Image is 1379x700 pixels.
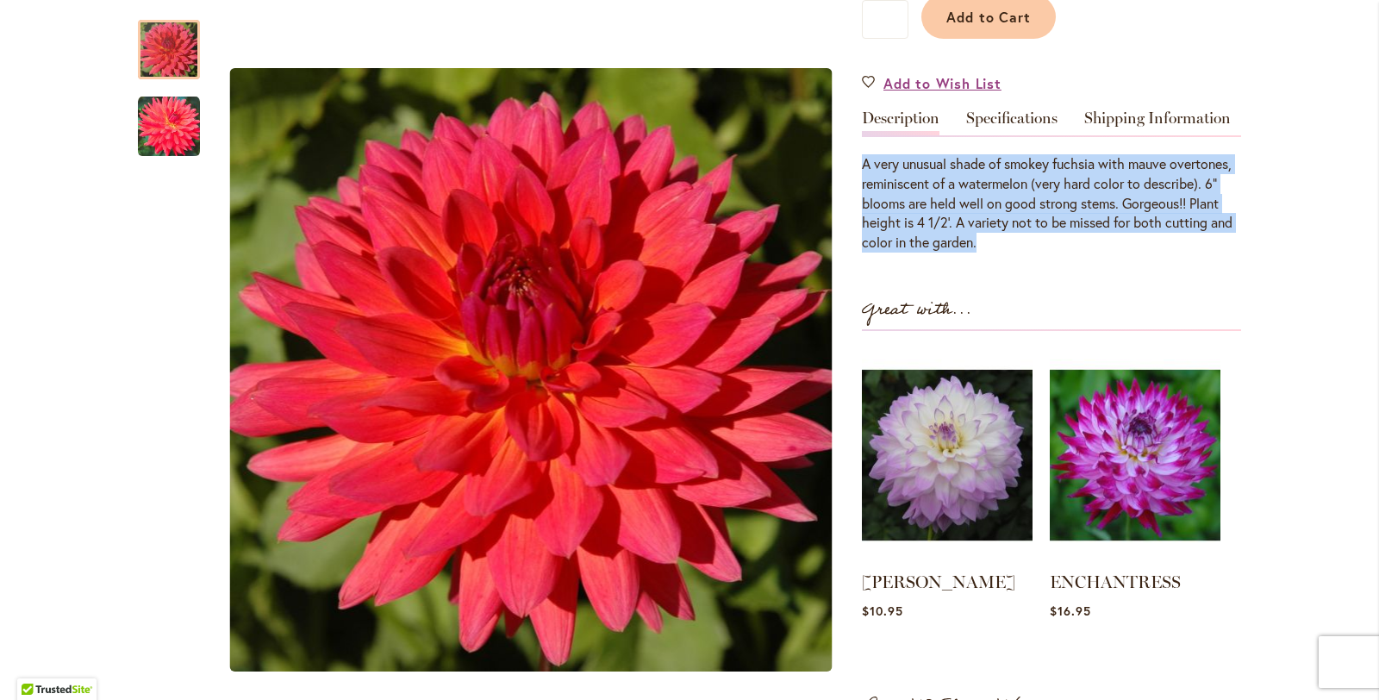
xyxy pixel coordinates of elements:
[883,73,1001,93] span: Add to Wish List
[862,603,903,619] span: $10.95
[13,639,61,687] iframe: Launch Accessibility Center
[862,154,1241,253] div: A very unusual shade of smokey fuchsia with mauve overtones, reminiscent of a watermelon (very ha...
[862,296,972,324] strong: Great with...
[1050,572,1181,592] a: ENCHANTRESS
[862,110,1241,253] div: Detailed Product Info
[138,3,217,79] div: FIRE MAGIC
[946,8,1032,26] span: Add to Cart
[138,95,200,157] img: FIRE MAGIC
[966,110,1058,135] a: Specifications
[1050,348,1220,562] img: ENCHANTRESS
[1084,110,1231,135] a: Shipping Information
[862,572,1015,592] a: [PERSON_NAME]
[138,79,200,156] div: FIRE MAGIC
[862,73,1001,93] a: Add to Wish List
[862,348,1033,562] img: MIKAYLA MIRANDA
[862,110,939,135] a: Description
[1050,603,1091,619] span: $16.95
[230,68,833,672] img: FIRE MAGIC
